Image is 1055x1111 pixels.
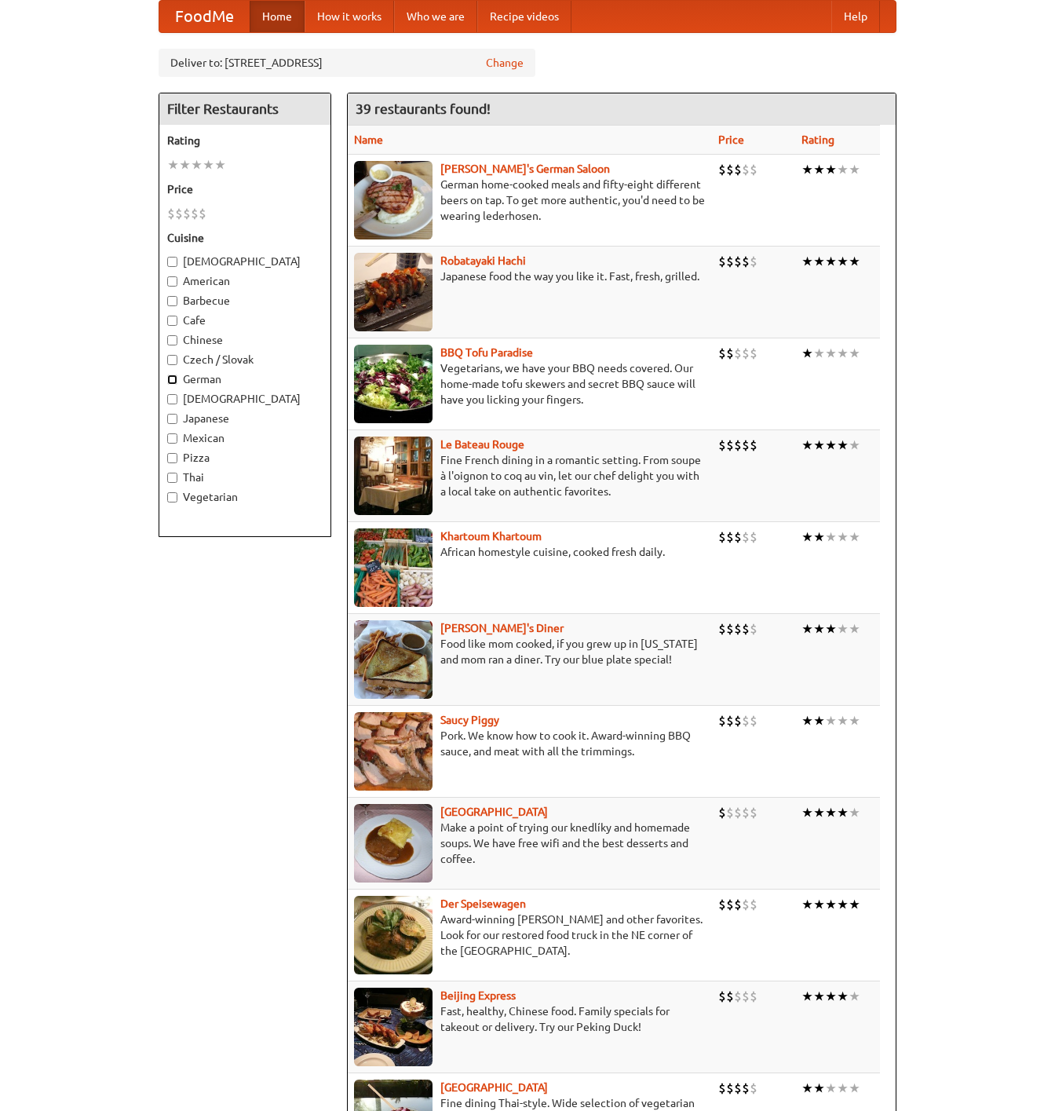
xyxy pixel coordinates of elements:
li: ★ [801,345,813,362]
label: Vegetarian [167,489,323,505]
p: Fast, healthy, Chinese food. Family specials for takeout or delivery. Try our Peking Duck! [354,1003,706,1035]
li: ★ [837,437,849,454]
a: Le Bateau Rouge [440,438,524,451]
li: $ [742,620,750,638]
li: $ [718,161,726,178]
li: $ [750,712,757,729]
li: $ [750,804,757,821]
img: esthers.jpg [354,161,433,239]
li: ★ [825,988,837,1005]
input: German [167,375,177,385]
li: $ [726,437,734,454]
li: $ [726,620,734,638]
input: Vegetarian [167,492,177,503]
li: $ [734,896,742,913]
li: ★ [167,156,179,174]
li: ★ [813,804,825,821]
li: $ [167,205,175,222]
li: $ [750,253,757,270]
input: Pizza [167,453,177,463]
label: Thai [167,470,323,485]
li: ★ [825,620,837,638]
li: $ [734,988,742,1005]
input: Thai [167,473,177,483]
li: $ [718,620,726,638]
a: Name [354,133,383,146]
li: $ [734,1080,742,1097]
ng-pluralize: 39 restaurants found! [356,101,491,116]
li: ★ [849,712,860,729]
img: beijing.jpg [354,988,433,1066]
li: ★ [849,896,860,913]
img: robatayaki.jpg [354,253,433,331]
label: Chinese [167,332,323,348]
li: ★ [849,437,860,454]
li: ★ [813,253,825,270]
li: ★ [849,253,860,270]
li: $ [734,161,742,178]
input: Japanese [167,414,177,424]
li: ★ [203,156,214,174]
a: [GEOGRAPHIC_DATA] [440,1081,548,1094]
li: $ [718,804,726,821]
li: $ [750,345,757,362]
a: [GEOGRAPHIC_DATA] [440,806,548,818]
label: [DEMOGRAPHIC_DATA] [167,391,323,407]
li: ★ [801,620,813,638]
input: American [167,276,177,287]
li: $ [734,528,742,546]
li: ★ [825,1080,837,1097]
li: $ [175,205,183,222]
a: [PERSON_NAME]'s German Saloon [440,163,610,175]
li: ★ [801,804,813,821]
li: ★ [825,528,837,546]
li: $ [718,988,726,1005]
li: $ [734,620,742,638]
a: BBQ Tofu Paradise [440,346,533,359]
li: ★ [801,161,813,178]
li: ★ [813,161,825,178]
li: $ [183,205,191,222]
li: ★ [813,437,825,454]
li: $ [742,712,750,729]
label: Mexican [167,430,323,446]
input: Mexican [167,433,177,444]
b: Der Speisewagen [440,897,526,910]
li: ★ [801,988,813,1005]
b: Khartoum Khartoum [440,530,542,543]
a: Saucy Piggy [440,714,499,726]
li: $ [726,161,734,178]
li: $ [718,437,726,454]
li: ★ [191,156,203,174]
li: $ [718,712,726,729]
li: ★ [214,156,226,174]
li: ★ [849,804,860,821]
p: Japanese food the way you like it. Fast, fresh, grilled. [354,269,706,284]
input: Cafe [167,316,177,326]
li: ★ [837,253,849,270]
h5: Price [167,181,323,197]
li: $ [726,988,734,1005]
li: $ [191,205,199,222]
li: ★ [825,161,837,178]
img: khartoum.jpg [354,528,433,607]
li: $ [750,528,757,546]
li: $ [742,896,750,913]
li: $ [726,896,734,913]
li: ★ [837,528,849,546]
input: Barbecue [167,296,177,306]
li: $ [742,161,750,178]
p: Make a point of trying our knedlíky and homemade soups. We have free wifi and the best desserts a... [354,820,706,867]
li: ★ [837,804,849,821]
label: German [167,371,323,387]
li: ★ [825,437,837,454]
li: $ [726,253,734,270]
li: $ [718,1080,726,1097]
a: Recipe videos [477,1,571,32]
li: $ [718,345,726,362]
li: ★ [813,712,825,729]
li: $ [750,620,757,638]
li: ★ [849,988,860,1005]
